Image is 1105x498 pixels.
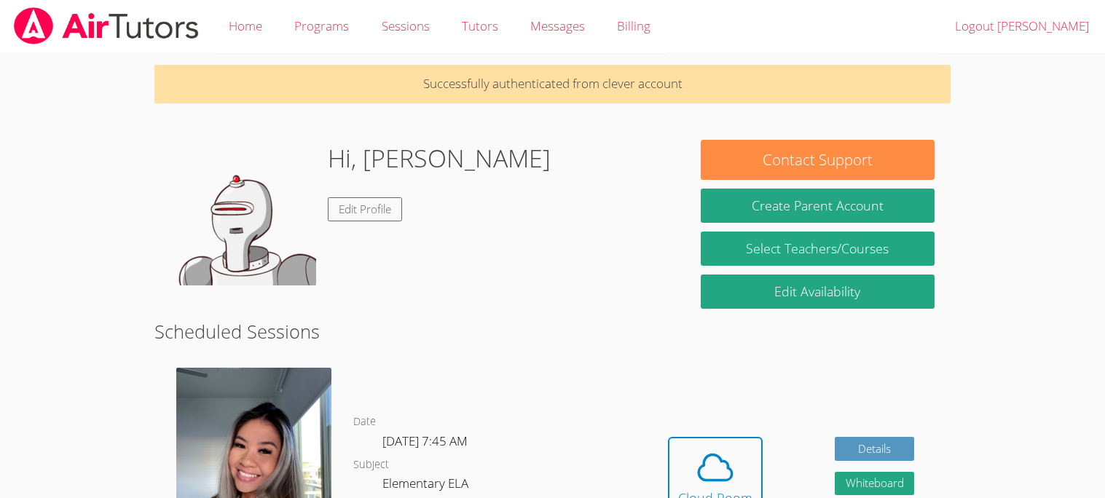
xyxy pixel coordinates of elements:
img: default.png [170,140,316,285]
button: Create Parent Account [701,189,934,223]
p: Successfully authenticated from clever account [154,65,950,103]
dt: Subject [353,456,389,474]
a: Edit Availability [701,274,934,309]
a: Details [835,437,915,461]
a: Select Teachers/Courses [701,232,934,266]
span: [DATE] 7:45 AM [382,432,468,449]
a: Edit Profile [328,197,402,221]
dd: Elementary ELA [382,473,471,498]
h2: Scheduled Sessions [154,317,950,345]
span: Messages [530,17,585,34]
h1: Hi, [PERSON_NAME] [328,140,551,177]
dt: Date [353,413,376,431]
img: airtutors_banner-c4298cdbf04f3fff15de1276eac7730deb9818008684d7c2e4769d2f7ddbe033.png [12,7,200,44]
button: Contact Support [701,140,934,180]
button: Whiteboard [835,472,915,496]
